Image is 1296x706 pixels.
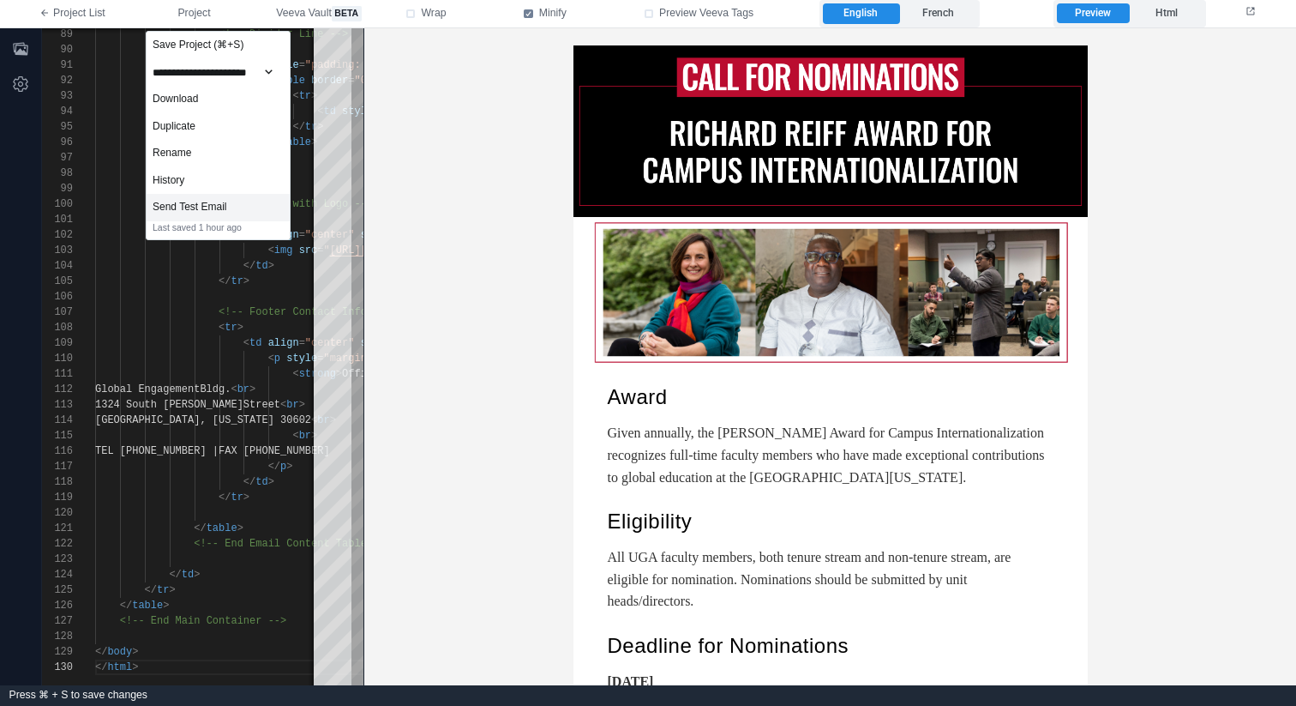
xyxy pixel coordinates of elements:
[42,227,73,243] div: 102
[42,382,73,397] div: 112
[243,275,249,287] span: >
[42,644,73,660] div: 129
[280,399,286,411] span: <
[132,600,163,612] span: table
[177,6,210,21] span: Project
[42,629,73,644] div: 128
[299,337,305,349] span: =
[42,366,73,382] div: 111
[147,140,290,167] div: Rename
[299,59,305,71] span: =
[42,104,73,119] div: 94
[42,582,73,598] div: 125
[305,229,355,241] span: "center"
[249,229,261,241] span: td
[42,521,73,536] div: 121
[243,476,255,488] span: </
[147,86,290,113] div: Download
[42,490,73,505] div: 119
[219,322,225,334] span: <
[42,196,73,212] div: 100
[42,243,73,258] div: 103
[146,31,291,240] div: Project
[42,335,73,351] div: 109
[147,221,290,239] div: Last saved 1 hour ago
[276,6,361,21] span: Veeva Vault
[219,198,373,210] span: <!-- Footer with Logo -->
[95,399,243,411] span: 1324 South [PERSON_NAME]
[42,613,73,629] div: 127
[42,397,73,413] div: 113
[42,505,73,521] div: 120
[243,260,255,272] span: </
[243,399,280,411] span: Street
[42,536,73,552] div: 122
[659,6,753,21] span: Preview Veeva Tags
[292,121,304,133] span: </
[107,661,132,673] span: html
[207,522,237,534] span: table
[225,322,237,334] span: tr
[42,88,73,104] div: 93
[95,661,107,673] span: </
[305,121,317,133] span: tr
[42,258,73,274] div: 104
[219,445,330,457] span: FAX [PHONE_NUMBER]
[299,368,336,380] span: strong
[280,136,311,148] span: table
[42,428,73,444] div: 115
[42,42,73,57] div: 90
[95,646,107,658] span: </
[147,194,290,221] div: Send Test Email
[299,430,311,442] span: br
[194,538,391,550] span: <!-- End Email Content Table -->
[255,260,267,272] span: td
[268,337,299,349] span: align
[219,306,392,318] span: <!-- Footer Contact Info -->
[268,244,274,256] span: <
[42,305,73,320] div: 107
[219,275,231,287] span: </
[132,646,138,658] span: >
[42,320,73,335] div: 108
[268,461,280,473] span: </
[237,522,243,534] span: >
[249,383,255,395] span: >
[332,6,362,21] span: beta
[292,430,298,442] span: <
[194,569,200,581] span: >
[286,353,317,365] span: style
[95,383,200,395] span: Global Engagement
[42,150,73,166] div: 97
[182,569,194,581] span: td
[237,383,249,395] span: br
[169,569,181,581] span: </
[42,212,73,227] div: 101
[292,90,298,102] span: <
[200,383,231,395] span: Bldg.
[286,399,298,411] span: br
[107,646,132,658] span: body
[42,552,73,567] div: 123
[231,492,243,504] span: tr
[364,28,1296,685] iframe: preview
[95,445,219,457] span: TEL [PHONE_NUMBER] |
[42,444,73,459] div: 116
[169,584,175,596] span: >
[299,229,305,241] span: =
[249,337,261,349] span: td
[231,383,237,395] span: <
[292,414,311,426] span: 602
[132,661,138,673] span: >
[305,59,417,71] span: "padding: 0 40px;"
[42,27,73,42] div: 89
[194,522,206,534] span: </
[268,353,274,365] span: <
[299,399,305,411] span: >
[1131,3,1203,24] label: Html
